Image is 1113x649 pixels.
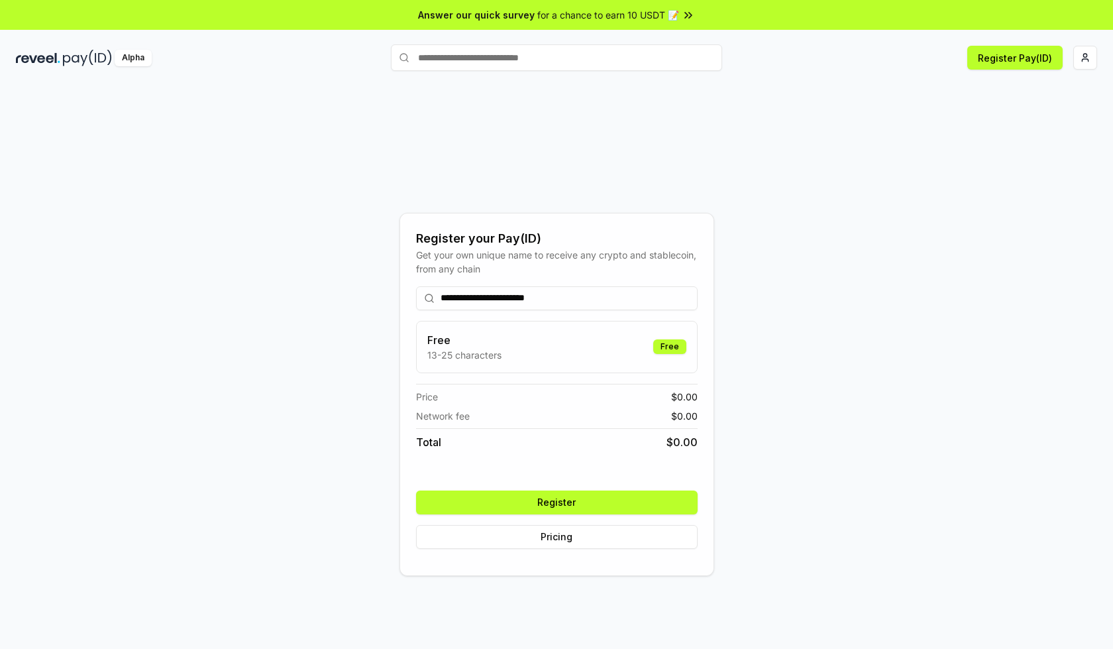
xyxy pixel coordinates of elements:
span: Total [416,434,441,450]
span: Price [416,390,438,404]
span: Answer our quick survey [418,8,535,22]
button: Pricing [416,525,698,549]
span: for a chance to earn 10 USDT 📝 [537,8,679,22]
span: $ 0.00 [666,434,698,450]
h3: Free [427,332,502,348]
span: $ 0.00 [671,409,698,423]
span: $ 0.00 [671,390,698,404]
p: 13-25 characters [427,348,502,362]
button: Register [416,491,698,514]
div: Get your own unique name to receive any crypto and stablecoin, from any chain [416,248,698,276]
button: Register Pay(ID) [967,46,1063,70]
img: pay_id [63,50,112,66]
img: reveel_dark [16,50,60,66]
span: Network fee [416,409,470,423]
div: Alpha [115,50,152,66]
div: Register your Pay(ID) [416,229,698,248]
div: Free [653,339,686,354]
